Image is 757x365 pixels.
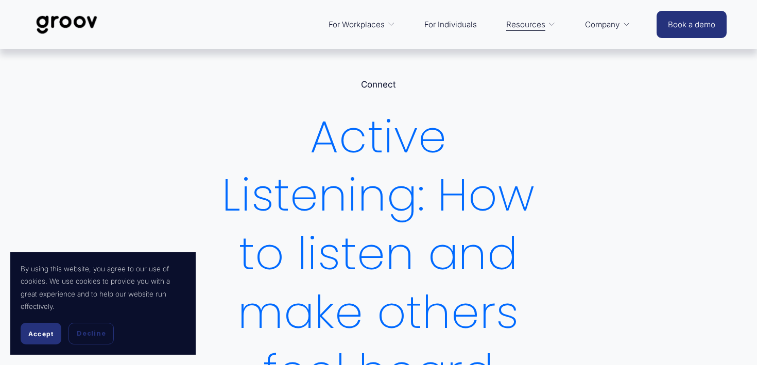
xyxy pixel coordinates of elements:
[657,11,727,38] a: Book a demo
[28,330,54,338] span: Accept
[585,18,620,31] span: Company
[361,79,396,90] a: Connect
[30,8,103,42] img: Groov | Workplace Science Platform | Unlock Performance | Drive Results
[10,252,196,355] section: Cookie banner
[323,12,401,37] a: folder dropdown
[580,12,635,37] a: folder dropdown
[329,18,385,31] span: For Workplaces
[506,18,545,31] span: Resources
[501,12,561,37] a: folder dropdown
[68,323,114,344] button: Decline
[419,12,482,37] a: For Individuals
[77,329,106,338] span: Decline
[21,263,185,312] p: By using this website, you agree to our use of cookies. We use cookies to provide you with a grea...
[21,323,61,344] button: Accept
